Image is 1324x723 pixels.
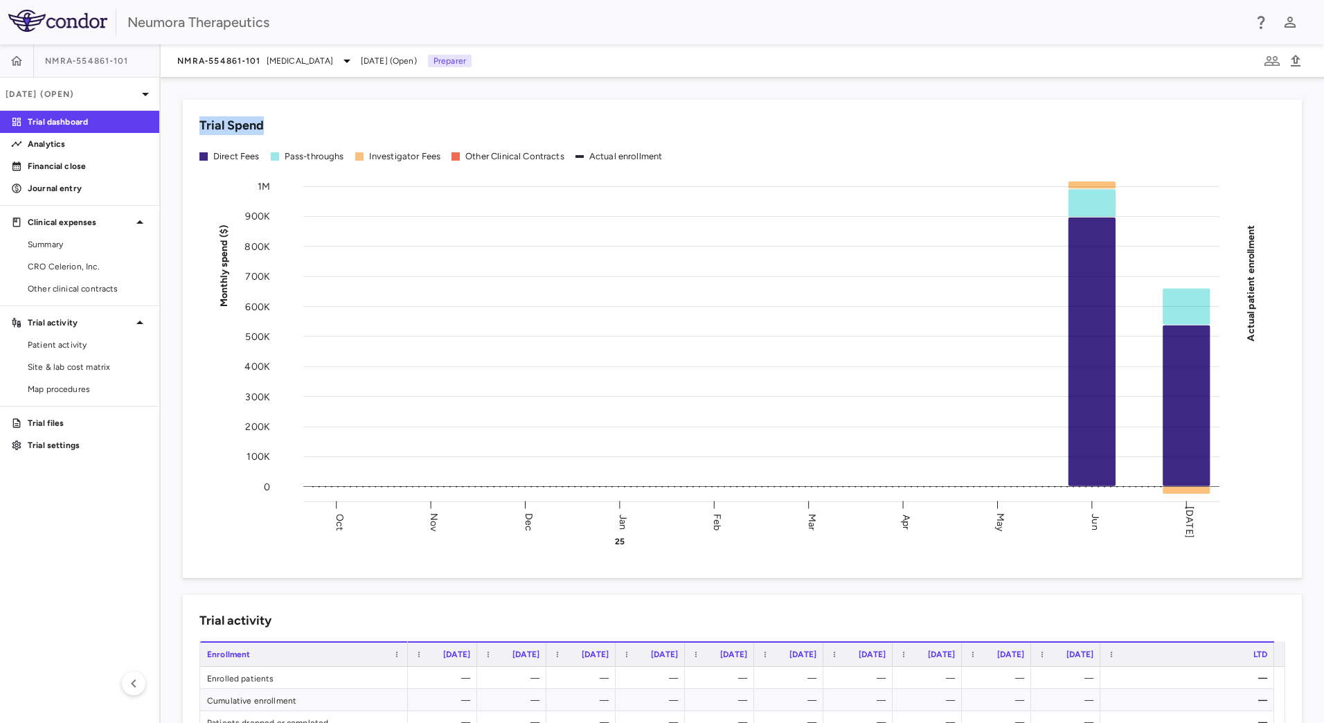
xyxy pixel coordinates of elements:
[1113,667,1267,689] div: —
[420,667,470,689] div: —
[28,260,148,273] span: CRO Celerion, Inc.
[245,330,270,342] tspan: 500K
[836,689,886,711] div: —
[443,650,470,659] span: [DATE]
[900,514,912,529] text: Apr
[200,667,408,688] div: Enrolled patients
[1089,514,1101,530] text: Jun
[974,689,1024,711] div: —
[490,667,539,689] div: —
[559,689,609,711] div: —
[523,512,535,530] text: Dec
[1044,689,1093,711] div: —
[582,650,609,659] span: [DATE]
[928,650,955,659] span: [DATE]
[559,667,609,689] div: —
[28,339,148,351] span: Patient activity
[245,301,270,312] tspan: 600K
[1066,650,1093,659] span: [DATE]
[512,650,539,659] span: [DATE]
[245,421,270,433] tspan: 200K
[127,12,1244,33] div: Neumora Therapeutics
[199,612,271,630] h6: Trial activity
[1113,689,1267,711] div: —
[465,150,564,163] div: Other Clinical Contracts
[490,689,539,711] div: —
[28,116,148,128] p: Trial dashboard
[28,439,148,452] p: Trial settings
[247,451,270,463] tspan: 100K
[264,481,270,492] tspan: 0
[697,689,747,711] div: —
[267,55,333,67] span: [MEDICAL_DATA]
[334,513,346,530] text: Oct
[994,512,1006,531] text: May
[200,689,408,711] div: Cumulative enrollment
[789,650,816,659] span: [DATE]
[258,181,270,193] tspan: 1M
[1245,224,1257,341] tspan: Actual patient enrollment
[6,88,137,100] p: [DATE] (Open)
[905,689,955,711] div: —
[974,667,1024,689] div: —
[45,55,129,66] span: NMRA‐554861‐101
[369,150,441,163] div: Investigator Fees
[8,10,107,32] img: logo-full-SnFGN8VE.png
[245,391,270,402] tspan: 300K
[207,650,251,659] span: Enrollment
[28,216,132,229] p: Clinical expenses
[177,55,261,66] span: NMRA‐554861‐101
[244,240,270,252] tspan: 800K
[28,238,148,251] span: Summary
[218,224,230,307] tspan: Monthly spend ($)
[28,383,148,395] span: Map procedures
[697,667,747,689] div: —
[28,160,148,172] p: Financial close
[1183,506,1195,538] text: [DATE]
[213,150,260,163] div: Direct Fees
[28,361,148,373] span: Site & lab cost matrix
[1253,650,1267,659] span: LTD
[28,283,148,295] span: Other clinical contracts
[244,361,270,373] tspan: 400K
[628,689,678,711] div: —
[615,537,625,546] text: 25
[28,417,148,429] p: Trial files
[285,150,344,163] div: Pass-throughs
[767,667,816,689] div: —
[628,667,678,689] div: —
[361,55,417,67] span: [DATE] (Open)
[589,150,663,163] div: Actual enrollment
[767,689,816,711] div: —
[28,138,148,150] p: Analytics
[428,55,472,67] p: Preparer
[651,650,678,659] span: [DATE]
[420,689,470,711] div: —
[28,182,148,195] p: Journal entry
[199,116,264,135] h6: Trial Spend
[428,512,440,531] text: Nov
[806,513,818,530] text: Mar
[997,650,1024,659] span: [DATE]
[28,316,132,329] p: Trial activity
[720,650,747,659] span: [DATE]
[617,514,629,529] text: Jan
[245,271,270,283] tspan: 700K
[836,667,886,689] div: —
[905,667,955,689] div: —
[1044,667,1093,689] div: —
[859,650,886,659] span: [DATE]
[245,211,270,222] tspan: 900K
[711,513,723,530] text: Feb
